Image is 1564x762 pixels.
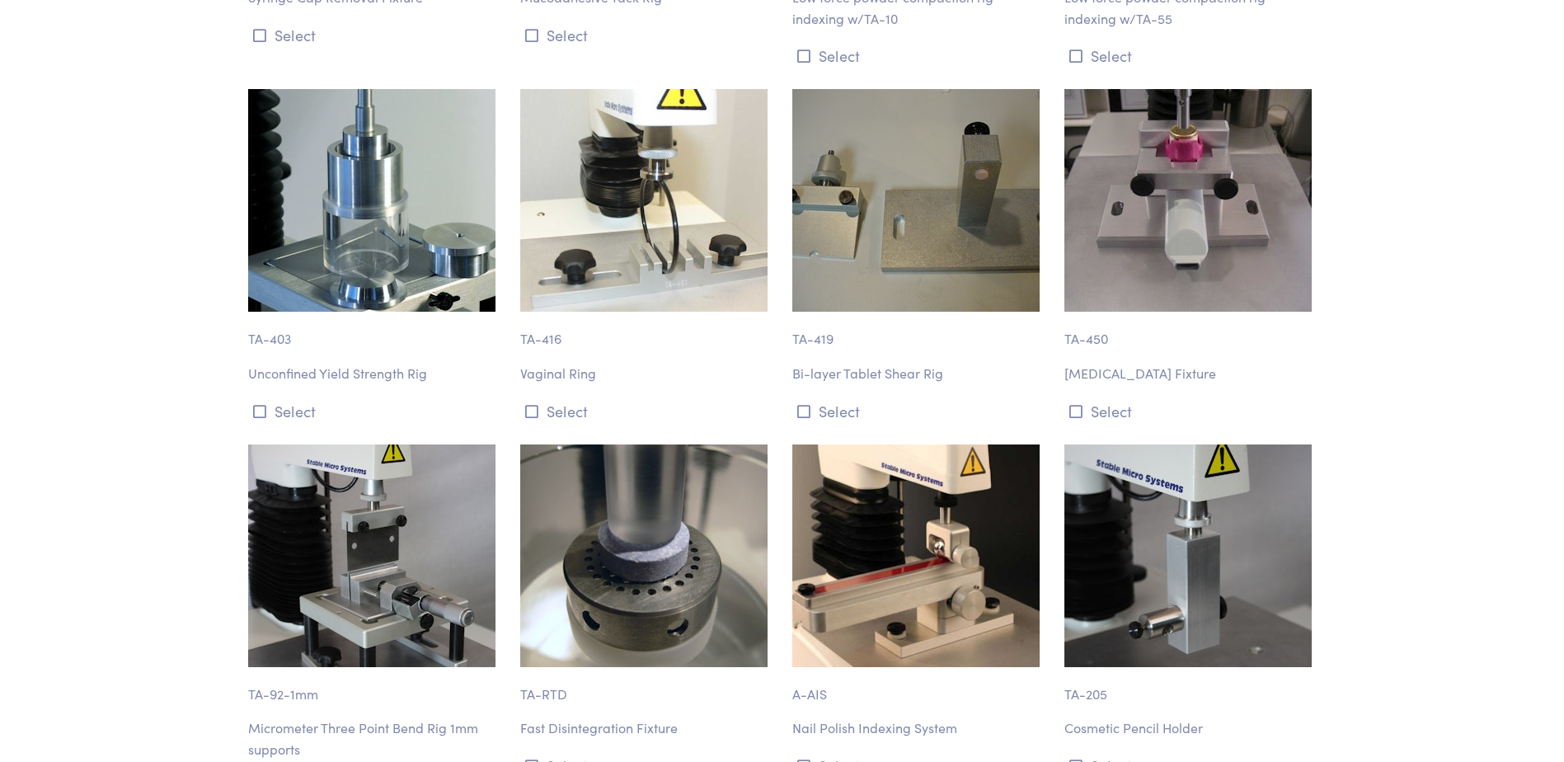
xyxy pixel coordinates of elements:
[248,21,500,49] button: Select
[1064,89,1312,312] img: pharma-ta_450-metered-dose-inhaler-fixture-3.jpg
[1064,717,1317,739] p: Cosmetic Pencil Holder
[520,21,773,49] button: Select
[520,667,773,705] p: TA-RTD
[248,717,500,760] p: Micrometer Three Point Bend Rig 1mm supports
[1064,312,1317,350] p: TA-450
[248,312,500,350] p: TA-403
[520,312,773,350] p: TA-416
[248,89,496,312] img: ta-403-unconfined-yield-strength-mainprobes.jpg
[248,444,496,667] img: ta-92-1mm_micrometer-three-point-bend-rig_0269.jpg
[792,42,1045,69] button: Select
[520,363,773,384] p: Vaginal Ring
[792,89,1040,312] img: bi-layer-tablet-fixture-017.jpg
[520,397,773,425] button: Select
[248,363,500,384] p: Unconfined Yield Strength Rig
[1064,42,1317,69] button: Select
[520,444,768,667] img: ta-rtd_fast-disintegration-fixture.jpg
[1064,363,1317,384] p: [MEDICAL_DATA] Fixture
[1064,444,1312,667] img: ta-205_cosmetic-pencil-holder.jpg
[792,667,1045,705] p: A-AIS
[1064,667,1317,705] p: TA-205
[248,667,500,705] p: TA-92-1mm
[792,717,1045,739] p: Nail Polish Indexing System
[792,363,1045,384] p: Bi-layer Tablet Shear Rig
[792,397,1045,425] button: Select
[520,717,773,739] p: Fast Disintegration Fixture
[248,397,500,425] button: Select
[520,89,768,312] img: pharma-ta_416-vaginal-ring-2.jpg
[792,444,1040,667] img: cosmetic-a_ais-nail-polish-indexing-system-2.jpg
[792,312,1045,350] p: TA-419
[1064,397,1317,425] button: Select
